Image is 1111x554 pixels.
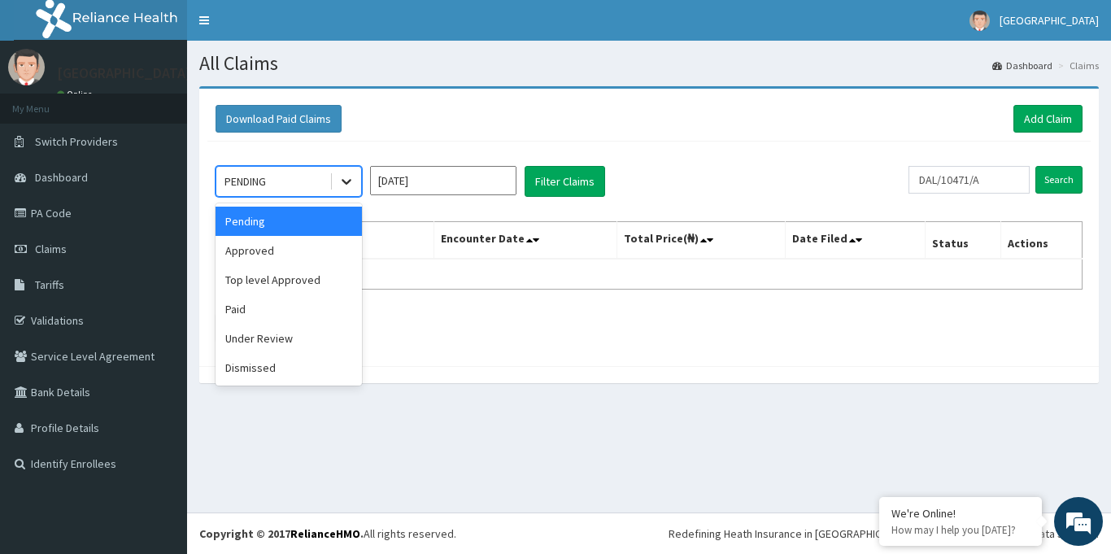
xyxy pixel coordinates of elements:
div: Dismissed [216,353,362,382]
th: Total Price(₦) [616,222,786,260]
input: Search by HMO ID [908,166,1030,194]
div: Top level Approved [216,265,362,294]
a: Add Claim [1013,105,1083,133]
input: Search [1035,166,1083,194]
div: Approved [216,236,362,265]
footer: All rights reserved. [187,513,1111,554]
div: Under Review [216,324,362,353]
div: Redefining Heath Insurance in [GEOGRAPHIC_DATA] using Telemedicine and Data Science! [669,526,1099,542]
strong: Copyright © 2017 . [199,526,364,541]
span: Dashboard [35,170,88,185]
img: User Image [8,49,45,85]
span: Tariffs [35,277,64,292]
li: Claims [1054,59,1099,72]
th: Actions [1000,222,1082,260]
span: Claims [35,242,67,256]
a: Dashboard [992,59,1052,72]
input: Select Month and Year [370,166,516,195]
th: Status [926,222,1001,260]
div: PENDING [224,173,266,190]
button: Download Paid Claims [216,105,342,133]
div: Paid [216,294,362,324]
a: RelianceHMO [290,526,360,541]
th: Encounter Date [434,222,616,260]
img: User Image [969,11,990,31]
a: Online [57,89,96,100]
div: Pending [216,207,362,236]
div: We're Online! [891,506,1030,521]
th: Date Filed [786,222,926,260]
span: [GEOGRAPHIC_DATA] [1000,13,1099,28]
span: Switch Providers [35,134,118,149]
h1: All Claims [199,53,1099,74]
button: Filter Claims [525,166,605,197]
p: How may I help you today? [891,523,1030,537]
p: [GEOGRAPHIC_DATA] [57,66,191,81]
